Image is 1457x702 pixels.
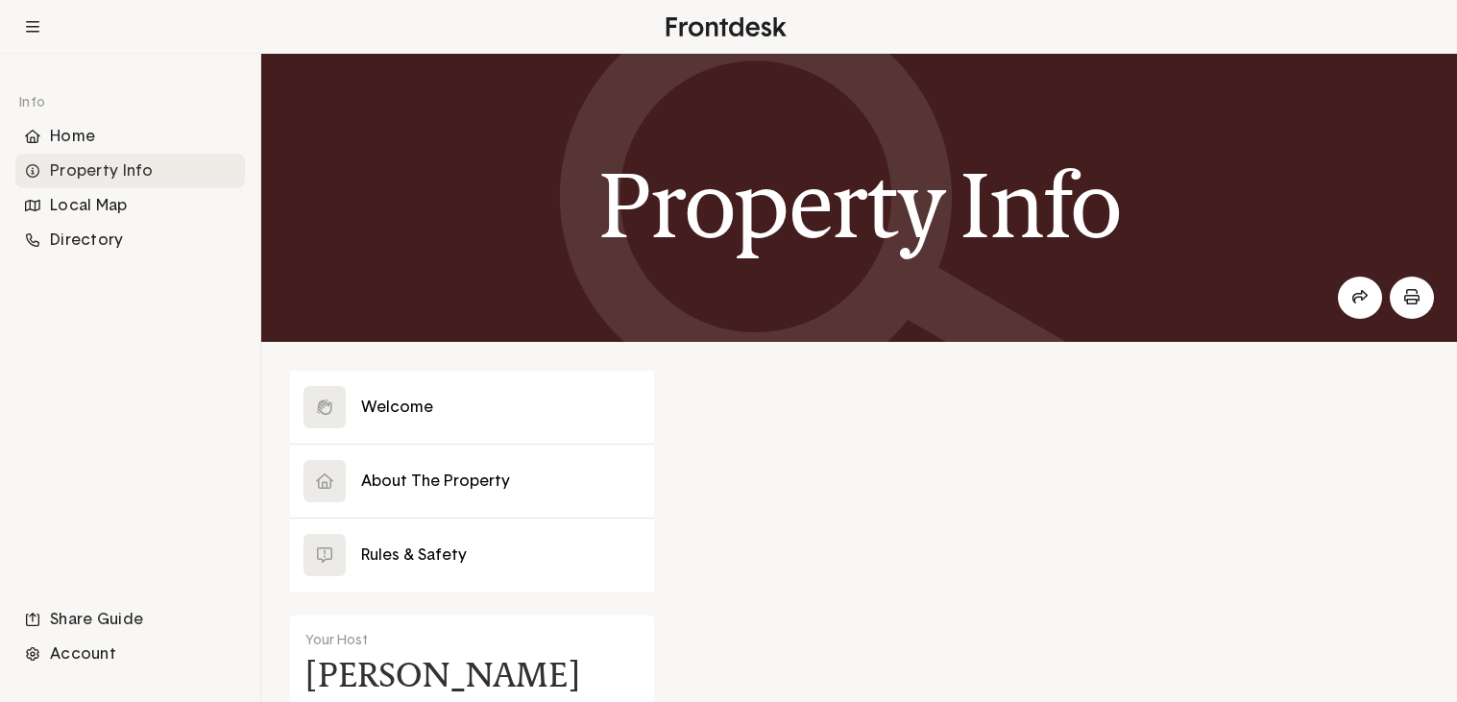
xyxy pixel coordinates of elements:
span: Your Host [305,634,368,647]
li: Navigation item [15,154,245,188]
div: Account [15,637,245,671]
li: Navigation item [15,602,245,637]
li: Navigation item [15,223,245,257]
h1: Property Info [598,155,1121,256]
li: Navigation item [15,119,245,154]
li: Navigation item [15,637,245,671]
li: Navigation item [15,188,245,223]
div: Property Info [15,154,245,188]
div: Local Map [15,188,245,223]
div: Share Guide [15,602,245,637]
h4: [PERSON_NAME] [305,660,580,690]
div: Home [15,119,245,154]
div: Directory [15,223,245,257]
